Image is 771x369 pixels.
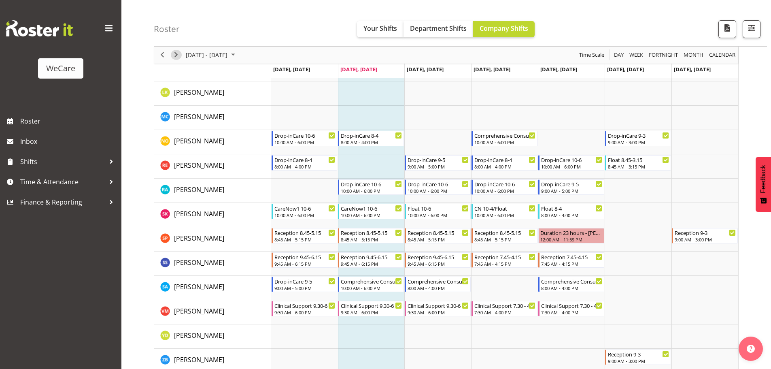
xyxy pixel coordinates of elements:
[341,236,402,243] div: 8:45 AM - 5:15 PM
[472,179,537,195] div: Rachna Anderson"s event - Drop-inCare 10-6 Begin From Thursday, October 9, 2025 at 10:00:00 AM GM...
[174,112,224,121] span: [PERSON_NAME]
[538,277,604,292] div: Sarah Abbott"s event - Comprehensive Consult 8-4 Begin From Friday, October 10, 2025 at 8:00:00 A...
[743,20,760,38] button: Filter Shifts
[474,66,510,73] span: [DATE], [DATE]
[408,188,469,194] div: 10:00 AM - 6:00 PM
[341,285,402,291] div: 10:00 AM - 6:00 PM
[154,154,271,179] td: Rachel Els resource
[274,260,336,267] div: 9:45 AM - 6:15 PM
[405,277,471,292] div: Sarah Abbott"s event - Comprehensive Consult 8-4 Begin From Wednesday, October 8, 2025 at 8:00:00...
[174,258,224,267] span: [PERSON_NAME]
[408,301,469,309] div: Clinical Support 9.30-6
[405,155,471,171] div: Rachel Els"s event - Drop-inCare 9-5 Begin From Wednesday, October 8, 2025 at 9:00:00 AM GMT+13:0...
[408,204,469,212] div: Float 10-6
[340,66,377,73] span: [DATE], [DATE]
[474,204,535,212] div: CN 10-4/Float
[760,165,767,193] span: Feedback
[408,212,469,218] div: 10:00 AM - 6:00 PM
[341,131,402,139] div: Drop-inCare 8-4
[20,115,117,127] span: Roster
[157,50,168,60] button: Previous
[272,277,338,292] div: Sarah Abbott"s event - Drop-inCare 9-5 Begin From Monday, October 6, 2025 at 9:00:00 AM GMT+13:00...
[338,131,404,146] div: Natasha Ottley"s event - Drop-inCare 8-4 Begin From Tuesday, October 7, 2025 at 8:00:00 AM GMT+13...
[154,324,271,349] td: Yvonne Denny resource
[405,204,471,219] div: Saahit Kour"s event - Float 10-6 Begin From Wednesday, October 8, 2025 at 10:00:00 AM GMT+13:00 E...
[629,50,644,60] span: Week
[341,301,402,309] div: Clinical Support 9.30-6
[274,212,336,218] div: 10:00 AM - 6:00 PM
[578,50,605,60] span: Time Scale
[474,253,535,261] div: Reception 7.45-4.15
[408,156,469,164] div: Drop-inCare 9-5
[154,300,271,324] td: Viktoriia Molchanova resource
[154,106,271,130] td: Mary Childs resource
[605,131,671,146] div: Natasha Ottley"s event - Drop-inCare 9-3 Begin From Saturday, October 11, 2025 at 9:00:00 AM GMT+...
[174,355,224,364] span: [PERSON_NAME]
[472,228,537,243] div: Samantha Poultney"s event - Reception 8.45-5.15 Begin From Thursday, October 9, 2025 at 8:45:00 A...
[708,50,737,60] button: Month
[472,204,537,219] div: Saahit Kour"s event - CN 10-4/Float Begin From Thursday, October 9, 2025 at 10:00:00 AM GMT+13:00...
[274,253,336,261] div: Reception 9.45-6.15
[474,131,535,139] div: Comprehensive Consult 10-6
[174,282,224,292] a: [PERSON_NAME]
[185,50,228,60] span: [DATE] - [DATE]
[408,277,469,285] div: Comprehensive Consult 8-4
[474,236,535,243] div: 8:45 AM - 5:15 PM
[540,236,602,243] div: 12:00 AM - 11:59 PM
[540,66,577,73] span: [DATE], [DATE]
[174,307,224,316] span: [PERSON_NAME]
[628,50,645,60] button: Timeline Week
[174,331,224,340] a: [PERSON_NAME]
[174,88,224,97] span: [PERSON_NAME]
[538,228,604,243] div: Samantha Poultney"s event - Duration 23 hours - Samantha Poultney Begin From Friday, October 10, ...
[338,252,404,268] div: Sara Sherwin"s event - Reception 9.45-6.15 Begin From Tuesday, October 7, 2025 at 9:45:00 AM GMT+...
[474,212,535,218] div: 10:00 AM - 6:00 PM
[274,139,336,145] div: 10:00 AM - 6:00 PM
[541,277,602,285] div: Comprehensive Consult 8-4
[756,157,771,212] button: Feedback - Show survey
[474,180,535,188] div: Drop-inCare 10-6
[683,50,704,60] span: Month
[408,285,469,291] div: 8:00 AM - 4:00 PM
[538,179,604,195] div: Rachna Anderson"s event - Drop-inCare 9-5 Begin From Friday, October 10, 2025 at 9:00:00 AM GMT+1...
[675,236,736,243] div: 9:00 AM - 3:00 PM
[338,301,404,316] div: Viktoriia Molchanova"s event - Clinical Support 9.30-6 Begin From Tuesday, October 7, 2025 at 9:3...
[174,209,224,218] span: [PERSON_NAME]
[408,163,469,170] div: 9:00 AM - 5:00 PM
[273,66,310,73] span: [DATE], [DATE]
[272,252,338,268] div: Sara Sherwin"s event - Reception 9.45-6.15 Begin From Monday, October 6, 2025 at 9:45:00 AM GMT+1...
[272,155,338,171] div: Rachel Els"s event - Drop-inCare 8-4 Begin From Monday, October 6, 2025 at 8:00:00 AM GMT+13:00 E...
[408,260,469,267] div: 9:45 AM - 6:15 PM
[405,252,471,268] div: Sara Sherwin"s event - Reception 9.45-6.15 Begin From Wednesday, October 8, 2025 at 9:45:00 AM GM...
[341,139,402,145] div: 8:00 AM - 4:00 PM
[174,87,224,97] a: [PERSON_NAME]
[474,156,535,164] div: Drop-inCare 8-4
[538,204,604,219] div: Saahit Kour"s event - Float 8-4 Begin From Friday, October 10, 2025 at 8:00:00 AM GMT+13:00 Ends ...
[174,234,224,243] span: [PERSON_NAME]
[154,203,271,227] td: Saahit Kour resource
[174,137,224,145] span: [PERSON_NAME]
[272,131,338,146] div: Natasha Ottley"s event - Drop-inCare 10-6 Begin From Monday, October 6, 2025 at 10:00:00 AM GMT+1...
[272,204,338,219] div: Saahit Kour"s event - CareNow1 10-6 Begin From Monday, October 6, 2025 at 10:00:00 AM GMT+13:00 E...
[405,179,471,195] div: Rachna Anderson"s event - Drop-inCare 10-6 Begin From Wednesday, October 8, 2025 at 10:00:00 AM G...
[541,301,602,309] div: Clinical Support 7.30 - 4
[357,21,404,37] button: Your Shifts
[607,66,644,73] span: [DATE], [DATE]
[480,24,528,33] span: Company Shifts
[341,228,402,237] div: Reception 8.45-5.15
[341,180,402,188] div: Drop-inCare 10-6
[154,24,180,34] h4: Roster
[404,21,473,37] button: Department Shifts
[341,212,402,218] div: 10:00 AM - 6:00 PM
[20,135,117,147] span: Inbox
[472,252,537,268] div: Sara Sherwin"s event - Reception 7.45-4.15 Begin From Thursday, October 9, 2025 at 7:45:00 AM GMT...
[274,228,336,237] div: Reception 8.45-5.15
[608,163,669,170] div: 8:45 AM - 3:15 PM
[174,185,224,194] a: [PERSON_NAME]
[154,252,271,276] td: Sara Sherwin resource
[608,139,669,145] div: 9:00 AM - 3:00 PM
[472,301,537,316] div: Viktoriia Molchanova"s event - Clinical Support 7.30 - 4 Begin From Thursday, October 9, 2025 at ...
[338,277,404,292] div: Sarah Abbott"s event - Comprehensive Consult 10-6 Begin From Tuesday, October 7, 2025 at 10:00:00...
[174,233,224,243] a: [PERSON_NAME]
